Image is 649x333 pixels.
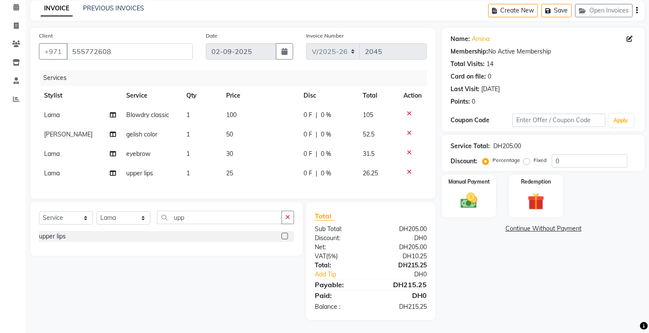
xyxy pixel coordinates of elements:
div: DH205.00 [371,225,434,234]
span: 5% [328,253,336,260]
div: No Active Membership [451,47,636,56]
span: 30 [226,150,233,158]
div: upper lips [39,232,66,241]
span: Lama [44,169,60,177]
button: +971 [39,43,67,60]
div: 0 [472,97,475,106]
span: 25 [226,169,233,177]
span: 105 [363,111,373,119]
span: 0 % [321,111,331,120]
span: [PERSON_NAME] [44,130,93,138]
div: Discount: [308,234,371,243]
th: Qty [181,86,221,105]
span: Lama [44,150,60,158]
span: upper lips [127,169,153,177]
span: eyebrow [127,150,151,158]
span: 0 F [304,130,312,139]
img: _gift.svg [522,191,550,212]
button: Apply [609,114,633,127]
div: DH0 [381,270,434,279]
div: [DATE] [481,85,500,94]
div: DH215.25 [371,279,434,290]
label: Date [206,32,217,40]
div: Last Visit: [451,85,480,94]
div: 14 [486,60,493,69]
th: Disc [298,86,358,105]
div: Service Total: [451,142,490,151]
span: 52.5 [363,130,374,138]
div: DH205.00 [493,142,521,151]
div: Name: [451,35,470,44]
img: _cash.svg [455,191,483,210]
div: Coupon Code [451,116,512,125]
th: Stylist [39,86,121,105]
div: Paid: [308,290,371,301]
span: 1 [186,111,190,119]
div: Total Visits: [451,60,485,69]
a: INVOICE [41,1,73,16]
div: ( ) [308,252,371,261]
div: DH205.00 [371,243,434,252]
label: Percentage [492,156,520,164]
div: Points: [451,97,470,106]
span: 100 [226,111,237,119]
label: Invoice Number [306,32,344,40]
div: Balance : [308,302,371,311]
span: 50 [226,130,233,138]
span: 0 F [304,149,312,159]
th: Total [358,86,398,105]
span: Total [315,212,335,221]
div: Total: [308,261,371,270]
button: Save [541,4,572,17]
span: | [316,149,317,159]
span: 0 % [321,149,331,159]
span: 0 % [321,130,331,139]
span: | [316,130,317,139]
input: Search or Scan [157,211,282,224]
label: Client [39,32,53,40]
span: Blowdry classic [127,111,169,119]
th: Action [398,86,427,105]
span: | [316,111,317,120]
div: Sub Total: [308,225,371,234]
span: gelish color [127,130,158,138]
div: Payable: [308,279,371,290]
input: Search by Name/Mobile/Email/Code [67,43,193,60]
div: Services [40,70,433,86]
button: Open Invoices [575,4,633,17]
label: Fixed [534,156,547,164]
a: Add Tip [308,270,381,279]
span: 1 [186,130,190,138]
div: DH0 [371,290,434,301]
span: Lama [44,111,60,119]
div: Discount: [451,157,477,166]
span: 1 [186,150,190,158]
div: 0 [488,72,491,81]
span: 0 F [304,169,312,178]
a: Continue Without Payment [444,224,643,233]
div: Membership: [451,47,488,56]
span: 26.25 [363,169,378,177]
div: Net: [308,243,371,252]
a: PREVIOUS INVOICES [83,4,144,12]
label: Redemption [521,178,551,186]
div: Card on file: [451,72,486,81]
button: Create New [488,4,538,17]
th: Service [121,86,182,105]
div: DH0 [371,234,434,243]
div: DH215.25 [371,302,434,311]
a: Amina [472,35,489,44]
span: 31.5 [363,150,374,158]
span: | [316,169,317,178]
span: 1 [186,169,190,177]
span: 0 F [304,111,312,120]
input: Enter Offer / Coupon Code [512,114,605,127]
label: Manual Payment [448,178,490,186]
div: DH10.25 [371,252,434,261]
th: Price [221,86,298,105]
div: DH215.25 [371,261,434,270]
span: 0 % [321,169,331,178]
span: VAT [315,252,326,260]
